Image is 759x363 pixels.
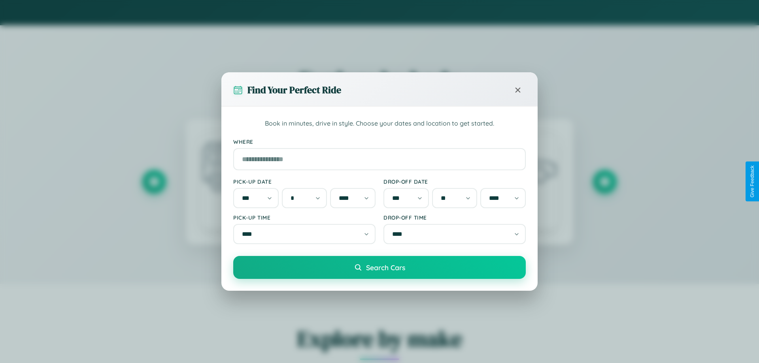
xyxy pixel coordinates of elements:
p: Book in minutes, drive in style. Choose your dates and location to get started. [233,118,526,129]
span: Search Cars [366,263,405,272]
label: Drop-off Time [383,214,526,221]
label: Drop-off Date [383,178,526,185]
label: Where [233,138,526,145]
label: Pick-up Time [233,214,376,221]
label: Pick-up Date [233,178,376,185]
button: Search Cars [233,256,526,279]
h3: Find Your Perfect Ride [247,83,341,96]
